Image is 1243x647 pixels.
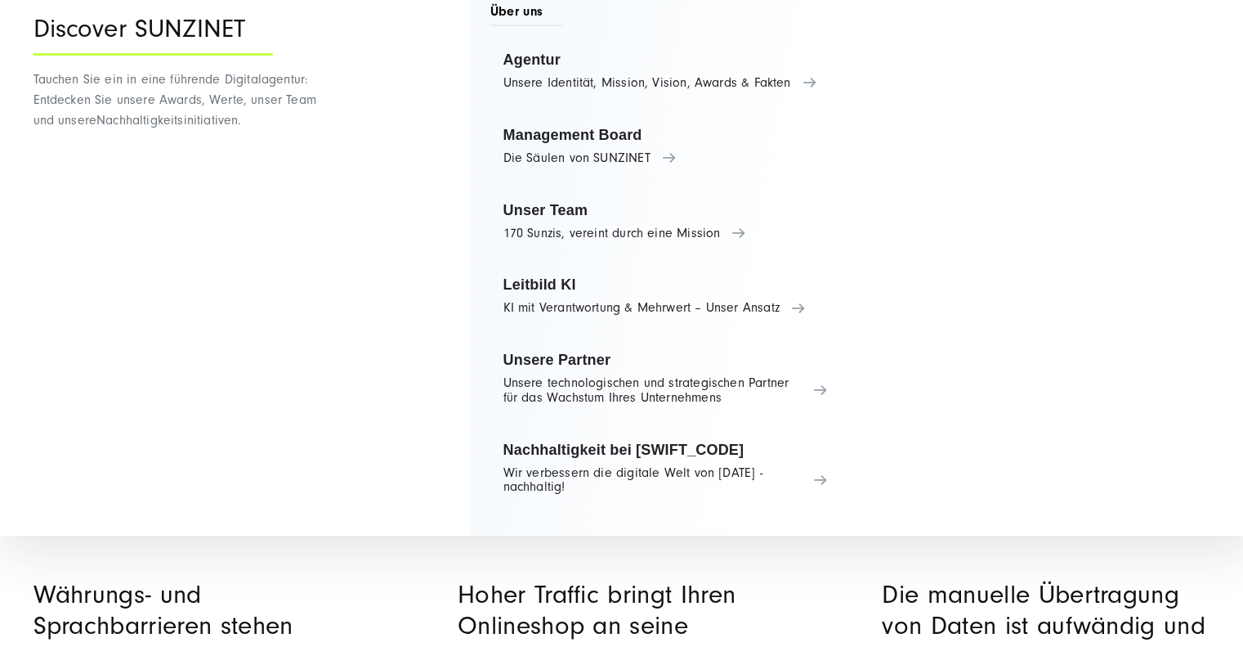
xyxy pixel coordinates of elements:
[490,265,841,327] a: Leitbild KI KI mit Verantwortung & Mehrwert – Unser Ansatz
[490,340,841,417] a: Unsere Partner Unsere technologischen und strategischen Partner für das Wachstum Ihres Unternehmens
[34,15,273,56] div: Discover SUNZINET
[490,430,841,507] a: Nachhaltigkeit bei [SWIFT_CODE] Wir verbessern die digitale Welt von [DATE] - nachhaltig!
[490,40,841,102] a: Agentur Unsere Identität, Mission, Vision, Awards & Fakten
[490,2,563,26] span: Über uns
[34,72,316,128] span: Tauchen Sie ein in eine führende Digitalagentur: Entdecken Sie unsere Awards, Werte, unser Team u...
[490,115,841,177] a: Management Board Die Säulen von SUNZINET
[490,191,841,253] a: Unser Team 170 Sunzis, vereint durch eine Mission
